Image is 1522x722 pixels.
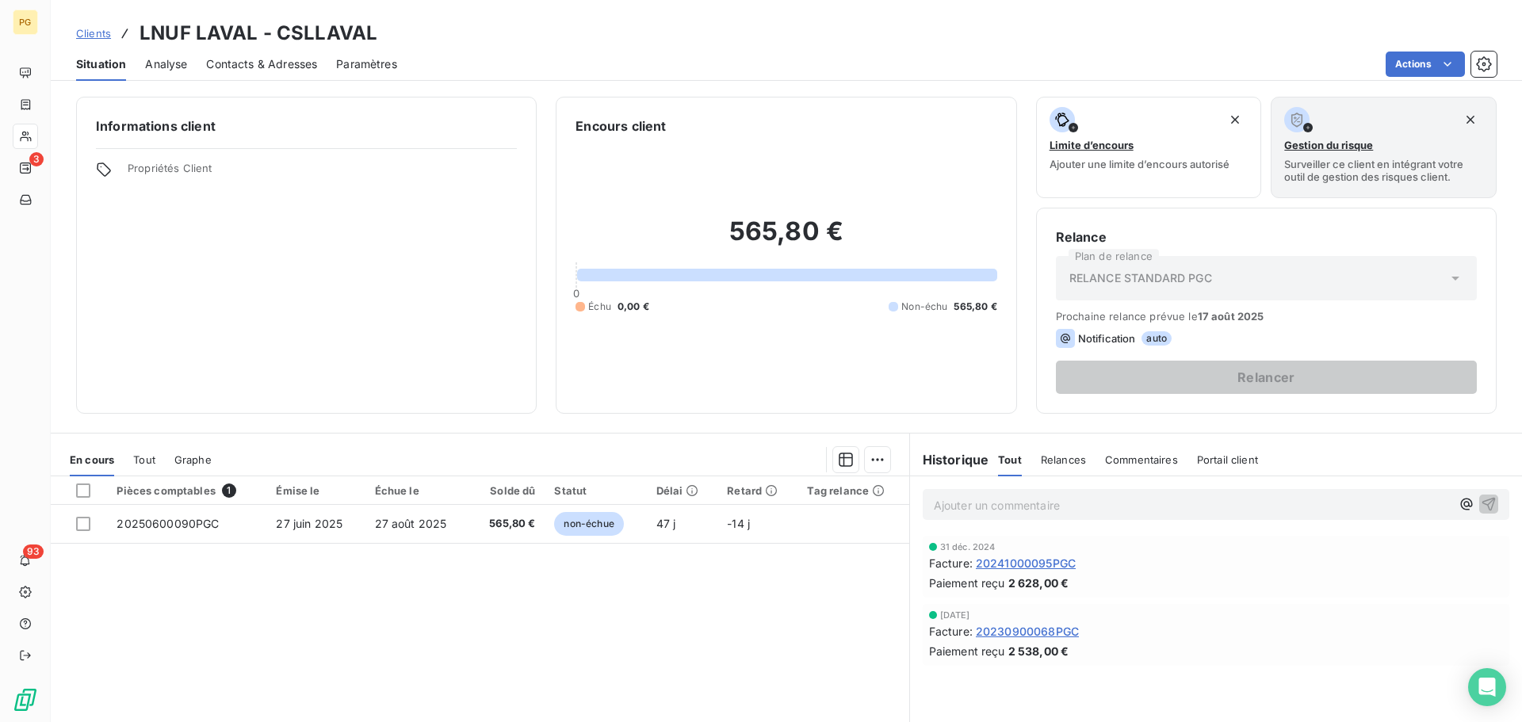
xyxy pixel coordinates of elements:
[1078,332,1136,345] span: Notification
[554,512,623,536] span: non-échue
[13,10,38,35] div: PG
[901,300,947,314] span: Non-échu
[76,27,111,40] span: Clients
[1056,361,1477,394] button: Relancer
[76,25,111,41] a: Clients
[929,643,1005,659] span: Paiement reçu
[117,517,219,530] span: 20250600090PGC
[1284,158,1483,183] span: Surveiller ce client en intégrant votre outil de gestion des risques client.
[174,453,212,466] span: Graphe
[618,300,649,314] span: 0,00 €
[998,453,1022,466] span: Tout
[29,152,44,166] span: 3
[940,610,970,620] span: [DATE]
[1271,97,1497,198] button: Gestion du risqueSurveiller ce client en intégrant votre outil de gestion des risques client.
[727,517,750,530] span: -14 j
[1141,331,1172,346] span: auto
[13,687,38,712] img: Logo LeanPay
[1386,52,1465,77] button: Actions
[1041,453,1086,466] span: Relances
[480,516,536,532] span: 565,80 €
[1036,97,1262,198] button: Limite d’encoursAjouter une limite d’encours autorisé
[117,483,257,498] div: Pièces comptables
[588,300,611,314] span: Échu
[133,453,155,466] span: Tout
[13,155,37,181] a: 3
[222,483,236,498] span: 1
[554,484,637,497] div: Statut
[276,517,342,530] span: 27 juin 2025
[375,484,461,497] div: Échue le
[70,453,114,466] span: En cours
[656,517,676,530] span: 47 j
[1050,139,1134,151] span: Limite d’encours
[576,117,666,136] h6: Encours client
[1050,158,1229,170] span: Ajouter une limite d’encours autorisé
[976,623,1079,640] span: 20230900068PGC
[1056,310,1477,323] span: Prochaine relance prévue le
[206,56,317,72] span: Contacts & Adresses
[910,450,989,469] h6: Historique
[576,216,996,263] h2: 565,80 €
[656,484,709,497] div: Délai
[1284,139,1373,151] span: Gestion du risque
[807,484,899,497] div: Tag relance
[1069,270,1212,286] span: RELANCE STANDARD PGC
[976,555,1076,571] span: 20241000095PGC
[1197,453,1258,466] span: Portail client
[96,117,517,136] h6: Informations client
[727,484,788,497] div: Retard
[573,287,579,300] span: 0
[929,623,973,640] span: Facture :
[1008,643,1069,659] span: 2 538,00 €
[76,56,126,72] span: Situation
[954,300,996,314] span: 565,80 €
[140,19,377,48] h3: LNUF LAVAL - CSLLAVAL
[1008,575,1069,591] span: 2 628,00 €
[23,544,44,559] span: 93
[929,555,973,571] span: Facture :
[1105,453,1178,466] span: Commentaires
[929,575,1005,591] span: Paiement reçu
[1198,310,1264,323] span: 17 août 2025
[480,484,536,497] div: Solde dû
[1468,668,1506,706] div: Open Intercom Messenger
[276,484,355,497] div: Émise le
[128,162,517,184] span: Propriétés Client
[336,56,397,72] span: Paramètres
[1056,227,1477,246] h6: Relance
[940,542,996,552] span: 31 déc. 2024
[375,517,447,530] span: 27 août 2025
[145,56,187,72] span: Analyse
